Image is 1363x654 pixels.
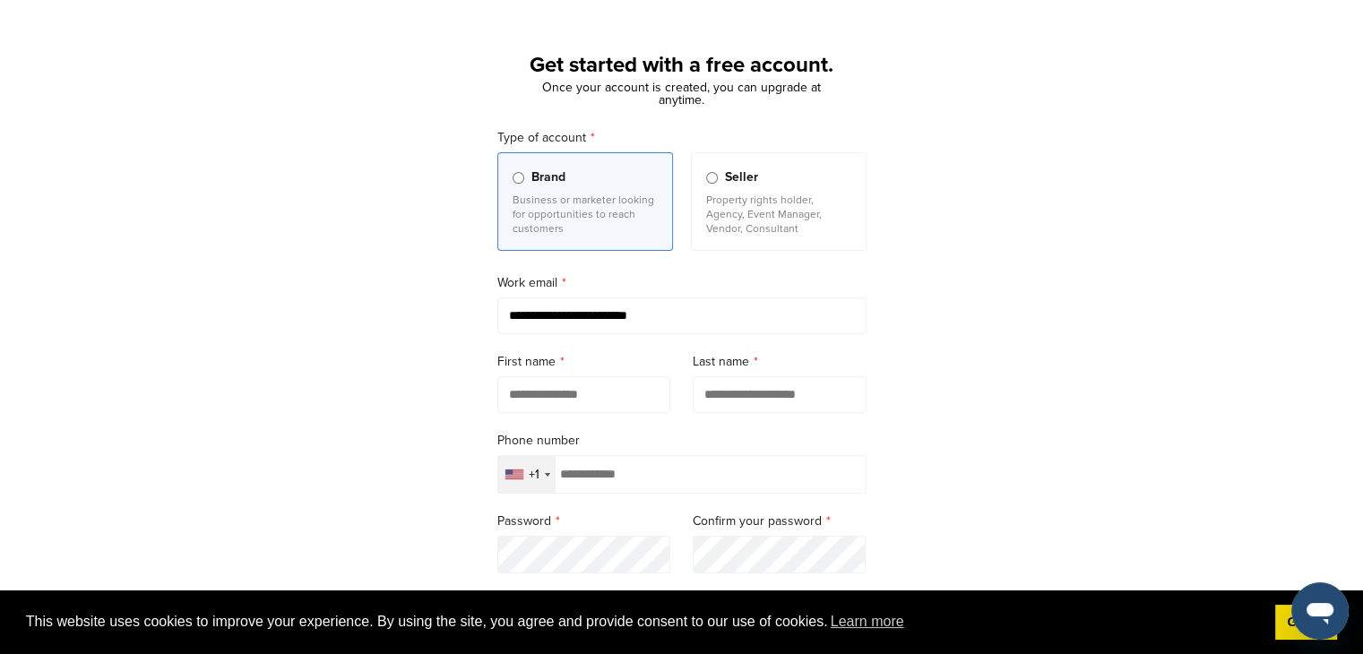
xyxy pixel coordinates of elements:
[693,352,867,372] label: Last name
[497,512,671,531] label: Password
[497,352,671,372] label: First name
[706,193,851,236] p: Property rights holder, Agency, Event Manager, Vendor, Consultant
[497,273,867,293] label: Work email
[1291,582,1349,640] iframe: Button to launch messaging window
[828,608,907,635] a: learn more about cookies
[513,172,524,184] input: Brand Business or marketer looking for opportunities to reach customers
[497,128,867,148] label: Type of account
[1275,605,1337,641] a: dismiss cookie message
[706,172,718,184] input: Seller Property rights holder, Agency, Event Manager, Vendor, Consultant
[476,49,888,82] h1: Get started with a free account.
[26,608,1261,635] span: This website uses cookies to improve your experience. By using the site, you agree and provide co...
[497,431,867,451] label: Phone number
[498,456,556,493] div: Selected country
[513,193,658,236] p: Business or marketer looking for opportunities to reach customers
[542,80,821,108] span: Once your account is created, you can upgrade at anytime.
[529,469,539,481] div: +1
[725,168,758,187] span: Seller
[693,512,867,531] label: Confirm your password
[531,168,565,187] span: Brand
